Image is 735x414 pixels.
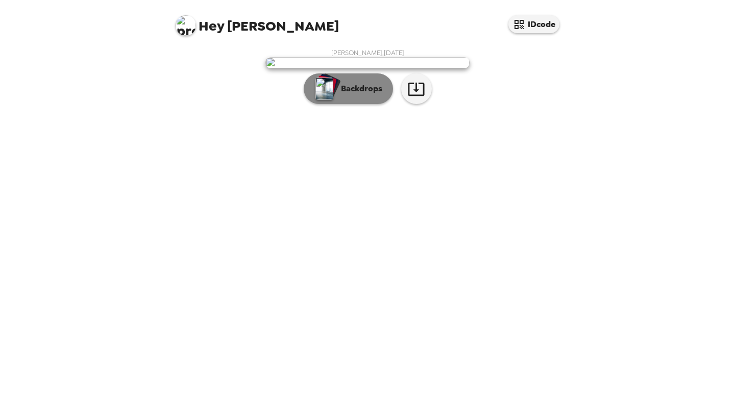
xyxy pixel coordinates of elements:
img: user [265,57,470,68]
span: [PERSON_NAME] [176,10,339,33]
span: Hey [199,17,224,35]
p: Backdrops [336,83,382,95]
button: IDcode [508,15,559,33]
img: profile pic [176,15,196,36]
span: [PERSON_NAME] , [DATE] [331,48,404,57]
button: Backdrops [304,73,393,104]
